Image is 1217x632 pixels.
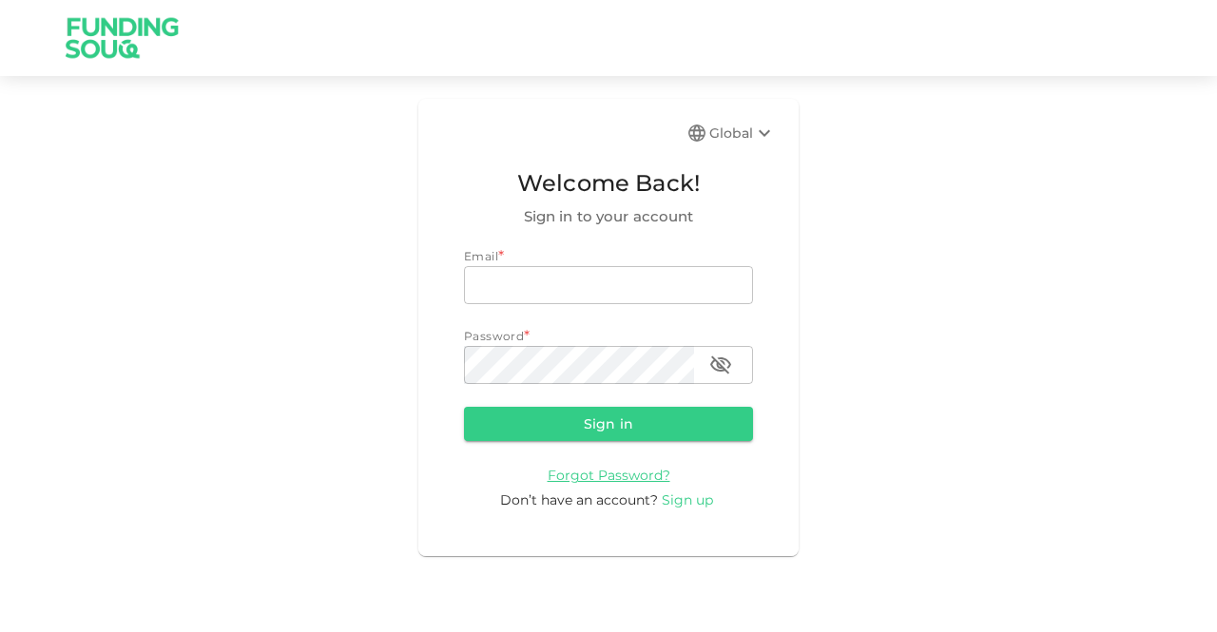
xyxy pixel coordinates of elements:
input: password [464,346,694,384]
button: Sign in [464,407,753,441]
input: email [464,266,753,304]
span: Welcome Back! [464,165,753,201]
span: Don’t have an account? [500,491,658,508]
span: Forgot Password? [548,467,670,484]
a: Forgot Password? [548,466,670,484]
span: Email [464,249,498,263]
span: Sign up [662,491,713,508]
div: Global [709,122,776,144]
span: Password [464,329,524,343]
span: Sign in to your account [464,205,753,228]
